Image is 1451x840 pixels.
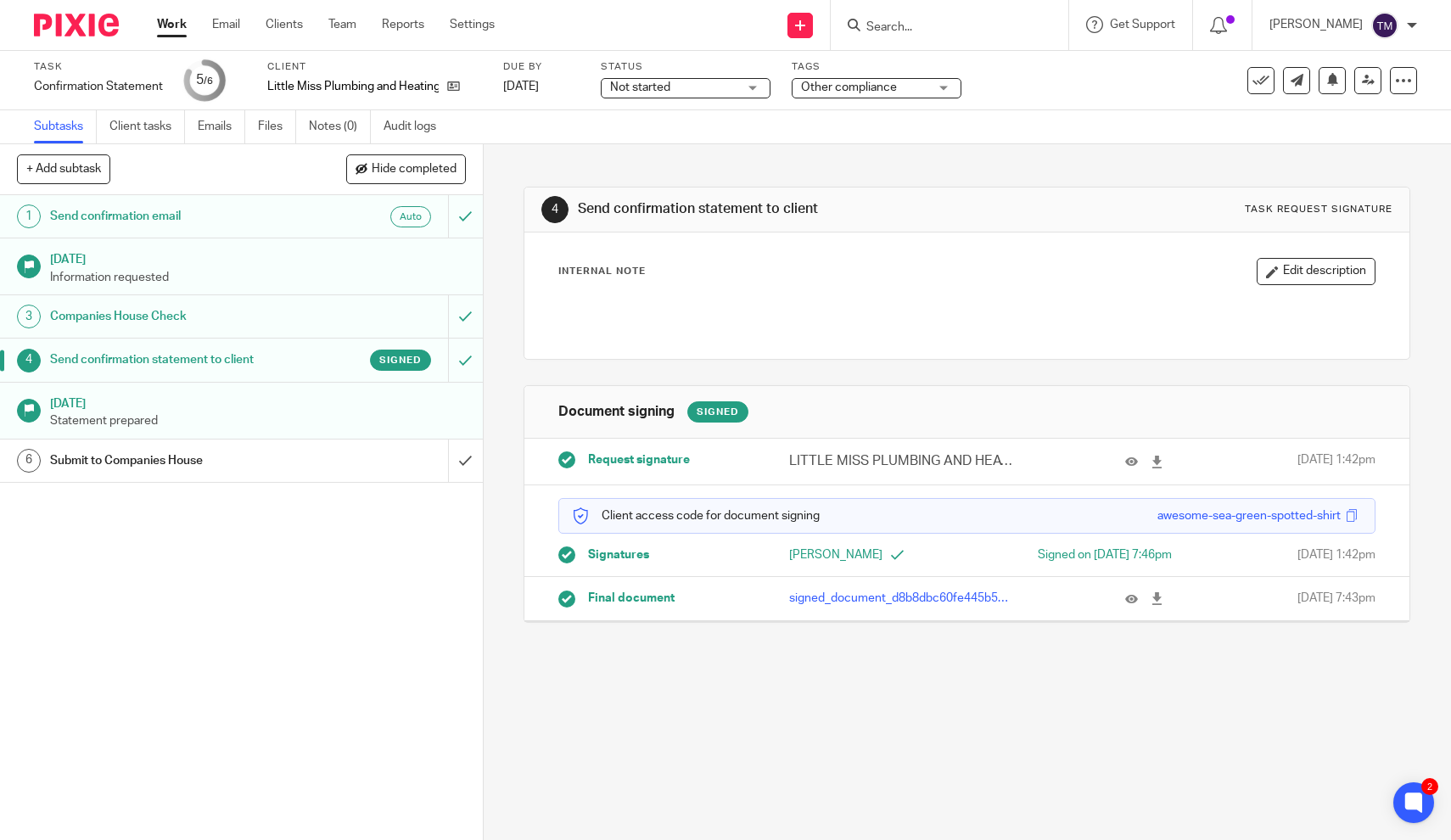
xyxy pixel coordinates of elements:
span: [DATE] 1:42pm [1297,451,1375,471]
label: Tags [792,60,961,74]
span: [DATE] 1:42pm [1297,546,1375,563]
span: Other compliance [801,81,897,93]
a: Notes (0) [309,110,371,143]
span: Not started [610,81,670,93]
h1: Submit to Companies House [50,448,305,473]
span: Final document [588,590,675,607]
span: [DATE] [503,81,539,92]
button: Hide completed [346,154,466,183]
div: 5 [196,70,213,90]
div: 4 [541,196,569,223]
h1: [DATE] [50,391,466,412]
div: 1 [17,204,41,228]
input: Search [865,20,1017,36]
span: Get Support [1110,19,1175,31]
h1: Document signing [558,403,675,421]
div: 6 [17,449,41,473]
a: Subtasks [34,110,97,143]
span: Signatures [588,546,649,563]
p: [PERSON_NAME] [1269,16,1363,33]
a: Team [328,16,356,33]
p: Information requested [50,269,466,286]
a: Emails [198,110,245,143]
a: Audit logs [384,110,449,143]
a: Email [212,16,240,33]
a: Client tasks [109,110,185,143]
span: Hide completed [372,163,457,176]
button: + Add subtask [17,154,110,183]
a: Work [157,16,187,33]
h1: Send confirmation email [50,204,305,229]
span: [DATE] 7:43pm [1297,590,1375,607]
a: Clients [266,16,303,33]
p: Little Miss Plumbing and Heating Ltd [267,78,439,95]
a: Files [258,110,296,143]
span: Request signature [588,451,690,468]
div: 3 [17,305,41,328]
div: Confirmation Statement [34,78,163,95]
p: Statement prepared [50,412,466,429]
img: Pixie [34,14,119,36]
h1: Send confirmation statement to client [50,347,305,372]
div: Task request signature [1245,203,1392,216]
p: Internal Note [558,265,646,278]
div: 2 [1421,778,1438,795]
div: Signed [687,401,748,423]
p: [PERSON_NAME] [789,546,967,563]
p: Client access code for document signing [572,507,820,524]
h1: [DATE] [50,247,466,268]
button: Edit description [1257,258,1375,285]
label: Due by [503,60,580,74]
small: /6 [204,76,213,86]
p: LITTLE MISS PLUMBING AND HEATING LIMITED - Confirmation Statement details made up to [DATE].pdf [789,451,1013,471]
div: 4 [17,349,41,372]
div: Signed on [DATE] 7:46pm [994,546,1172,563]
img: svg%3E [1371,12,1398,39]
a: Settings [450,16,495,33]
label: Task [34,60,163,74]
p: signed_document_d8b8dbc60fe445b587ab1311611f1092.pdf [789,590,1013,607]
label: Status [601,60,770,74]
div: Auto [390,206,431,227]
h1: Send confirmation statement to client [578,200,1004,218]
a: Reports [382,16,424,33]
h1: Companies House Check [50,304,305,329]
div: awesome-sea-green-spotted-shirt [1157,507,1341,524]
span: Signed [379,353,422,367]
label: Client [267,60,482,74]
